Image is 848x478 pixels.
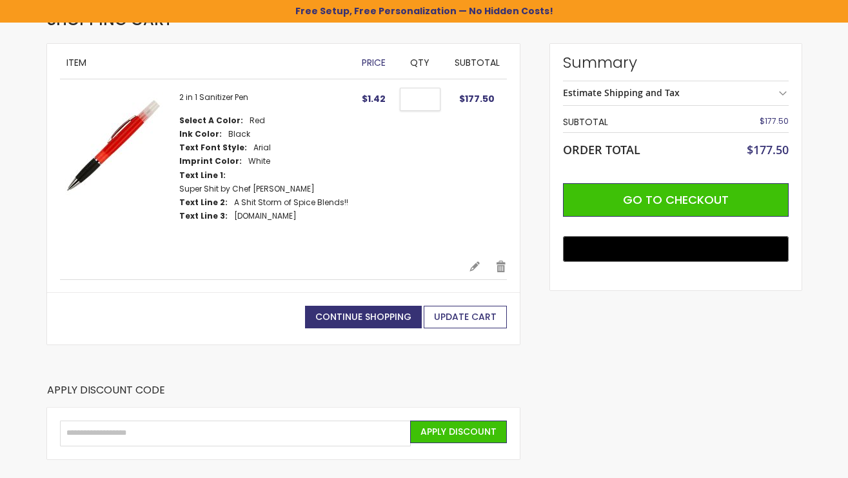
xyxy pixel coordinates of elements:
[234,197,348,208] dd: A Shit Storm of Spice Blends!!
[179,211,228,221] dt: Text Line 3
[179,115,243,126] dt: Select A Color
[623,192,729,208] span: Go to Checkout
[434,310,497,323] span: Update Cart
[60,92,166,199] img: 2 in 1 Sanitizer Pen-Red
[563,52,789,73] strong: Summary
[424,306,507,328] button: Update Cart
[563,183,789,217] button: Go to Checkout
[179,197,228,208] dt: Text Line 2
[410,56,429,69] span: Qty
[179,92,248,103] a: 2 in 1 Sanitizer Pen
[179,156,242,166] dt: Imprint Color
[234,211,297,221] dd: [DOMAIN_NAME]
[179,170,226,181] dt: Text Line 1
[563,112,713,132] th: Subtotal
[760,115,789,126] span: $177.50
[362,56,386,69] span: Price
[563,86,680,99] strong: Estimate Shipping and Tax
[420,425,497,438] span: Apply Discount
[253,143,271,153] dd: Arial
[66,56,86,69] span: Item
[563,236,789,262] button: Buy with GPay
[250,115,265,126] dd: Red
[563,140,640,157] strong: Order Total
[742,443,848,478] iframe: Google Customer Reviews
[179,184,315,194] dd: Super Shit by Chef [PERSON_NAME]
[60,92,179,248] a: 2 in 1 Sanitizer Pen-Red
[459,92,495,105] span: $177.50
[362,92,386,105] span: $1.42
[315,310,411,323] span: Continue Shopping
[248,156,270,166] dd: White
[228,129,250,139] dd: Black
[179,129,222,139] dt: Ink Color
[305,306,422,328] a: Continue Shopping
[179,143,247,153] dt: Text Font Style
[47,383,165,407] strong: Apply Discount Code
[455,56,500,69] span: Subtotal
[747,142,789,157] span: $177.50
